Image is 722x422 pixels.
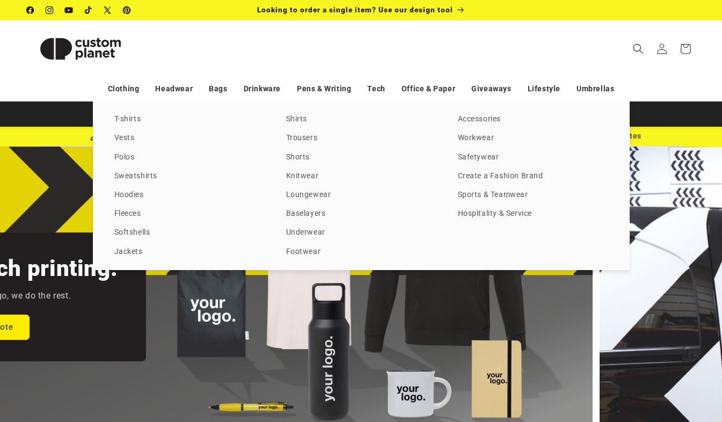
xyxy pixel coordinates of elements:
a: Accessories [458,112,608,127]
a: Create a Fashion Brand [458,169,608,184]
a: Softshells [114,225,265,240]
a: Giveaways [471,79,511,98]
span: Looking to order a single item? Use our design tool [257,5,453,14]
a: Shirts [286,112,436,127]
a: Office & Paper [402,79,455,98]
a: Trousers [286,131,436,145]
a: Lifestyle [528,79,560,98]
a: Jackets [114,245,265,259]
a: Safetywear [458,150,608,165]
a: Loungewear [286,188,436,202]
a: T-shirts [114,112,265,127]
a: Pens & Writing [297,79,351,98]
a: Shorts [286,150,436,165]
a: Umbrellas [577,79,614,98]
a: Tech [367,79,385,98]
a: Clothing [108,79,140,98]
summary: Search [626,37,650,61]
a: Vests [114,131,265,145]
a: Custom Planet [23,20,138,77]
a: Sports & Teamwear [458,188,608,202]
a: Baselayers [286,207,436,221]
a: Polos [114,150,265,165]
img: Custom Planet [27,25,134,73]
a: Hoodies [114,188,265,202]
a: Fleeces [114,207,265,221]
a: Headwear [155,79,193,98]
a: Bags [209,79,227,98]
a: Knitwear [286,169,436,184]
a: Workwear [458,131,608,145]
a: Hospitality & Service [458,207,608,221]
a: Underwear [286,225,436,240]
iframe: Chat Widget [543,306,722,422]
a: Footwear [286,245,436,259]
a: Sweatshirts [114,169,265,184]
a: Drinkware [244,79,281,98]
